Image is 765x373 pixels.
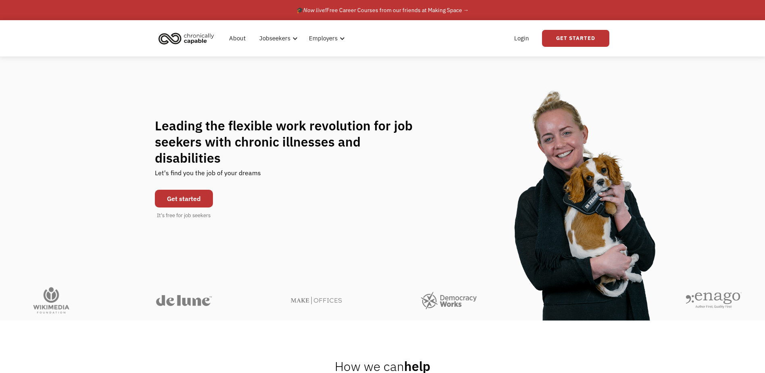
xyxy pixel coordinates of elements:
h1: Leading the flexible work revolution for job seekers with chronic illnesses and disabilities [155,117,428,166]
div: Jobseekers [254,25,300,51]
div: Jobseekers [259,34,290,43]
a: Get started [155,190,213,207]
a: About [224,25,250,51]
div: It's free for job seekers [157,212,211,220]
a: home [156,29,220,47]
div: Let's find you the job of your dreams [155,166,261,186]
div: Employers [304,25,347,51]
em: Now live! [303,6,326,14]
div: 🎓 Free Career Courses from our friends at Making Space → [296,5,469,15]
div: Employers [309,34,338,43]
a: Get Started [542,30,609,47]
a: Login [509,25,534,51]
img: Chronically Capable logo [156,29,217,47]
